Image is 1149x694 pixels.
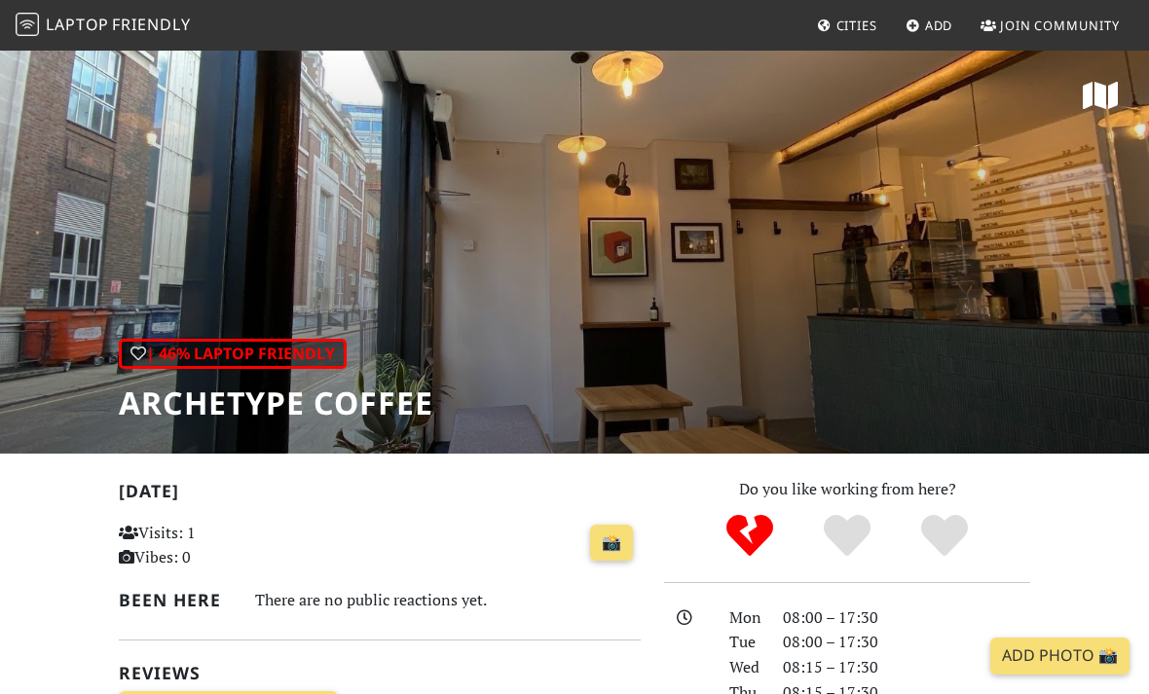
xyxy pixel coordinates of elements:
span: Cities [836,17,877,34]
p: Do you like working from here? [664,477,1030,502]
div: Definitely! [896,512,993,561]
div: 08:00 – 17:30 [771,630,1042,655]
h1: Archetype Coffee [119,384,433,421]
span: Laptop [46,14,109,35]
div: Yes [798,512,896,561]
div: There are no public reactions yet. [255,586,641,614]
a: 📸 [590,525,633,562]
h2: Been here [119,590,232,610]
div: 08:15 – 17:30 [771,655,1042,680]
a: Cities [809,8,885,43]
span: Friendly [112,14,190,35]
div: Wed [718,655,772,680]
div: | 46% Laptop Friendly [119,339,347,370]
div: No [701,512,798,561]
img: LaptopFriendly [16,13,39,36]
div: Tue [718,630,772,655]
a: Join Community [973,8,1128,43]
h2: Reviews [119,663,641,683]
a: Add [898,8,961,43]
span: Join Community [1000,17,1120,34]
h2: [DATE] [119,481,641,509]
a: LaptopFriendly LaptopFriendly [16,9,191,43]
div: Mon [718,605,772,631]
span: Add [925,17,953,34]
p: Visits: 1 Vibes: 0 [119,521,278,570]
div: 08:00 – 17:30 [771,605,1042,631]
a: Add Photo 📸 [990,638,1130,675]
